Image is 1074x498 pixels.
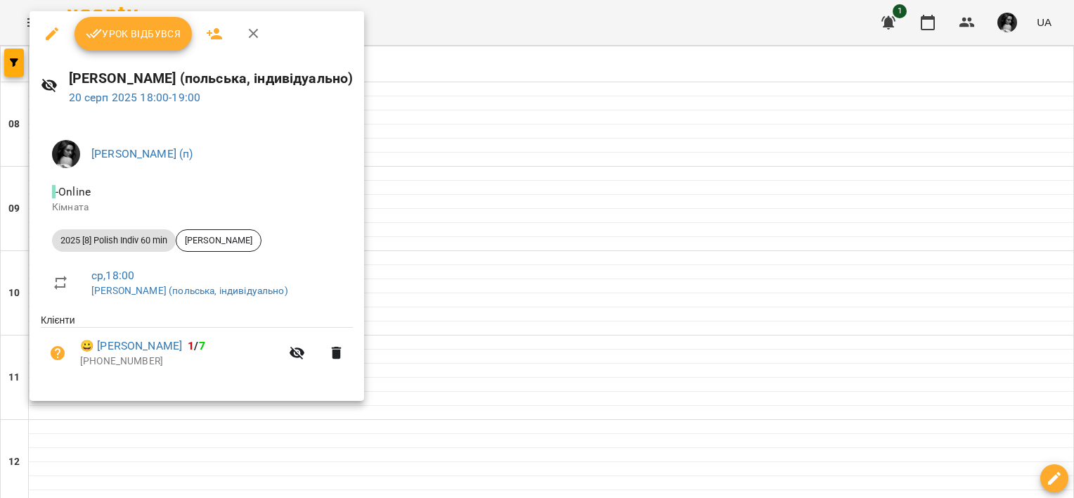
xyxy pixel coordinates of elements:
[199,339,205,352] span: 7
[80,338,182,355] a: 😀 [PERSON_NAME]
[69,91,201,104] a: 20 серп 2025 18:00-19:00
[52,200,342,215] p: Кімната
[86,25,181,42] span: Урок відбувся
[41,336,75,370] button: Візит ще не сплачено. Додати оплату?
[75,17,193,51] button: Урок відбувся
[91,285,288,296] a: [PERSON_NAME] (польська, індивідуально)
[52,185,93,198] span: - Online
[80,355,280,369] p: [PHONE_NUMBER]
[188,339,194,352] span: 1
[52,234,176,247] span: 2025 [8] Polish Indiv 60 min
[91,269,134,282] a: ср , 18:00
[69,68,354,89] h6: [PERSON_NAME] (польська, індивідуально)
[52,140,80,168] img: 430cacb30537971e6f46fc667a2f7757.JPG
[188,339,205,352] b: /
[91,147,193,160] a: [PERSON_NAME] (п)
[176,234,261,247] span: [PERSON_NAME]
[41,313,353,383] ul: Клієнти
[176,229,261,252] div: [PERSON_NAME]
